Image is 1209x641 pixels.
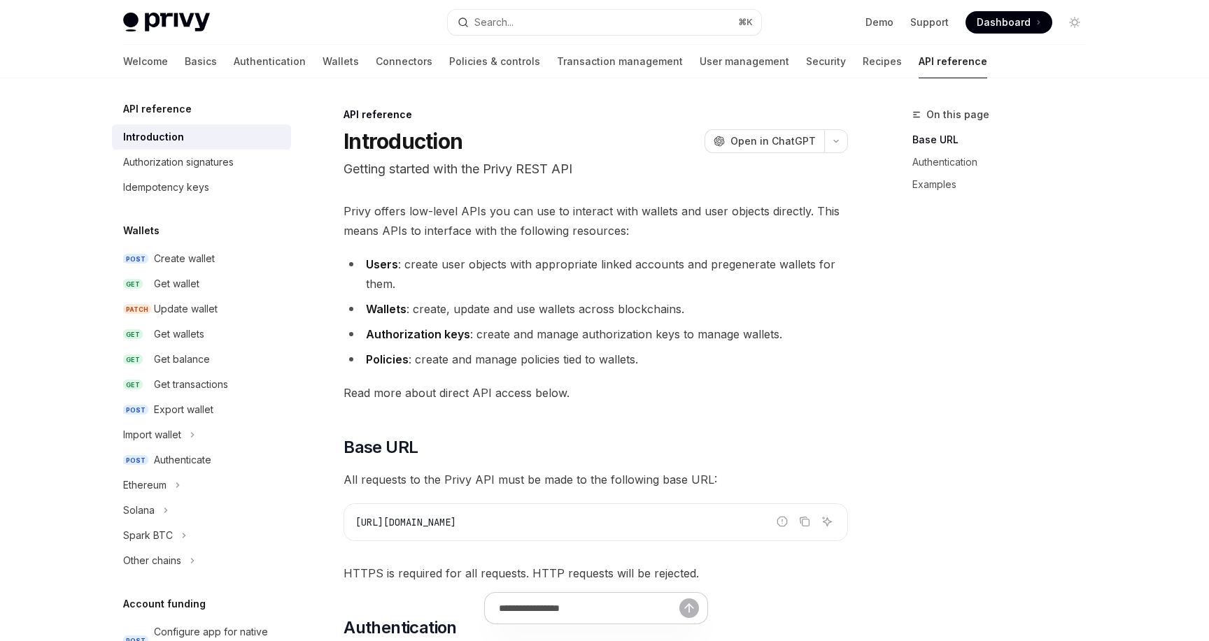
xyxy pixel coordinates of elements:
[123,477,167,494] div: Ethereum
[123,552,181,569] div: Other chains
[919,45,987,78] a: API reference
[112,175,291,200] a: Idempotency keys
[154,351,210,368] div: Get balance
[123,354,143,365] span: GET
[112,322,291,347] a: GETGet wallets
[123,380,143,390] span: GET
[1063,11,1086,34] button: Toggle dark mode
[154,376,228,393] div: Get transactions
[123,101,192,117] h5: API reference
[123,254,148,264] span: POST
[112,271,291,296] a: GETGet wallet
[123,596,206,612] h5: Account funding
[355,516,456,528] span: [URL][DOMAIN_NAME]
[910,15,949,29] a: Support
[796,512,814,531] button: Copy the contents from the code block
[112,150,291,175] a: Authorization signatures
[112,246,291,271] a: POSTCreate wallet
[123,455,148,466] span: POST
[344,254,848,294] li: : create user objects with appropriate linked accounts and pregenerate wallets for them.
[112,296,291,322] a: PATCHUpdate wallet
[773,512,791,531] button: Report incorrect code
[344,470,848,489] span: All requests to the Privy API must be made to the following base URL:
[154,326,204,343] div: Get wallets
[557,45,683,78] a: Transaction management
[448,10,761,35] button: Open search
[112,397,291,422] a: POSTExport wallet
[344,159,848,179] p: Getting started with the Privy REST API
[926,106,989,123] span: On this page
[123,279,143,289] span: GET
[977,15,1031,29] span: Dashboard
[806,45,846,78] a: Security
[112,498,291,523] button: Toggle Solana section
[344,324,848,344] li: : create and manage authorization keys to manage wallets.
[323,45,359,78] a: Wallets
[112,124,291,150] a: Introduction
[123,527,173,544] div: Spark BTC
[966,11,1052,34] a: Dashboard
[154,250,215,267] div: Create wallet
[818,512,836,531] button: Ask AI
[730,134,816,148] span: Open in ChatGPT
[123,304,151,315] span: PATCH
[112,473,291,498] button: Toggle Ethereum section
[123,45,168,78] a: Welcome
[234,45,306,78] a: Authentication
[705,129,824,153] button: Open in ChatGPT
[123,179,209,196] div: Idempotency keys
[366,257,398,271] strong: Users
[912,173,1097,196] a: Examples
[123,426,181,443] div: Import wallet
[366,302,406,316] strong: Wallets
[344,350,848,369] li: : create and manage policies tied to wallets.
[344,436,418,459] span: Base URL
[112,347,291,372] a: GETGet balance
[863,45,902,78] a: Recipes
[123,13,210,32] img: light logo
[344,201,848,240] span: Privy offers low-level APIs you can use to interact with wallets and user objects directly. This ...
[112,548,291,573] button: Toggle Other chains section
[376,45,432,78] a: Connectors
[344,383,848,403] span: Read more about direct API access below.
[154,401,213,418] div: Export wallet
[499,593,679,624] input: Ask a question...
[112,523,291,548] button: Toggle Spark BTC section
[112,422,291,447] button: Toggle Import wallet section
[112,447,291,473] a: POSTAuthenticate
[865,15,893,29] a: Demo
[366,352,409,366] strong: Policies
[154,301,218,317] div: Update wallet
[344,129,462,154] h1: Introduction
[912,151,1097,173] a: Authentication
[344,299,848,319] li: : create, update and use wallets across blockchains.
[738,17,753,28] span: ⌘ K
[912,129,1097,151] a: Base URL
[123,129,184,145] div: Introduction
[154,452,211,468] div: Authenticate
[449,45,540,78] a: Policies & controls
[366,327,470,341] strong: Authorization keys
[185,45,217,78] a: Basics
[474,14,514,31] div: Search...
[123,222,160,239] h5: Wallets
[344,563,848,583] span: HTTPS is required for all requests. HTTP requests will be rejected.
[679,598,699,618] button: Send message
[112,372,291,397] a: GETGet transactions
[123,154,234,171] div: Authorization signatures
[123,405,148,415] span: POST
[123,329,143,340] span: GET
[344,108,848,122] div: API reference
[123,502,155,519] div: Solana
[700,45,789,78] a: User management
[154,275,199,292] div: Get wallet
